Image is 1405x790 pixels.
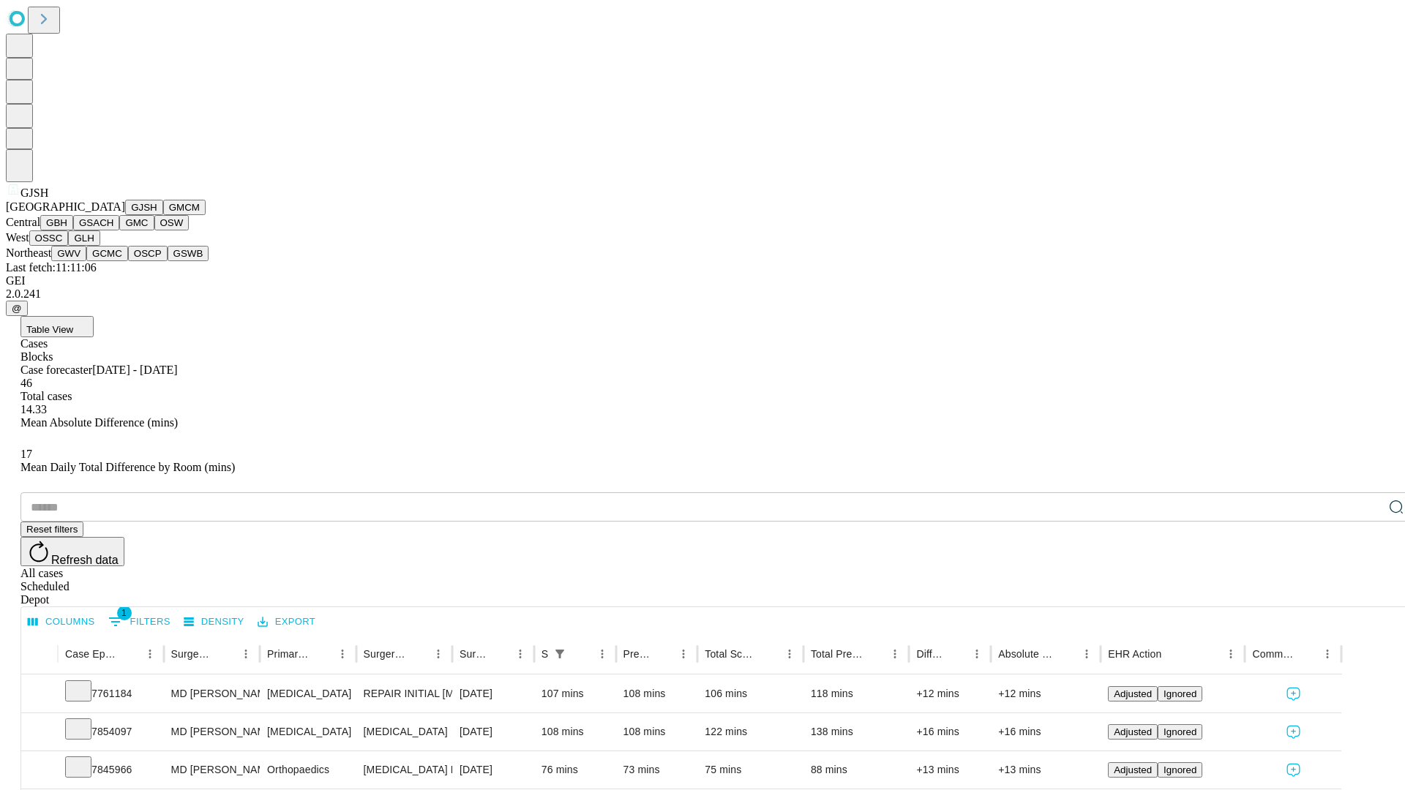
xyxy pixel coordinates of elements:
div: +16 mins [916,713,983,750]
button: Menu [885,644,905,664]
button: Menu [779,644,800,664]
div: +13 mins [998,751,1093,789]
span: Adjusted [1114,688,1152,699]
span: Ignored [1164,726,1196,737]
button: Expand [29,682,50,707]
button: Menu [428,644,449,664]
button: OSW [154,215,190,230]
button: Export [254,611,319,633]
div: MD [PERSON_NAME] [171,713,252,750]
button: Adjusted [1108,762,1158,778]
button: Ignored [1158,724,1202,740]
button: Menu [967,644,987,664]
button: GMC [119,215,154,230]
button: GCMC [86,246,128,261]
span: West [6,231,29,244]
button: Density [180,611,248,633]
span: Total cases [20,390,72,402]
span: Mean Absolute Difference (mins) [20,416,178,429]
div: 107 mins [542,675,609,712]
span: Adjusted [1114,764,1152,775]
span: Ignored [1164,688,1196,699]
span: 46 [20,377,32,389]
div: 7845966 [65,751,157,789]
button: Refresh data [20,537,124,566]
div: 108 mins [542,713,609,750]
button: Sort [1163,644,1183,664]
div: Absolute Difference [998,648,1054,660]
div: +12 mins [916,675,983,712]
button: Adjusted [1108,724,1158,740]
span: Table View [26,324,73,335]
button: Menu [332,644,353,664]
div: 108 mins [623,713,691,750]
button: GLH [68,230,100,246]
div: Comments [1252,648,1295,660]
button: Reset filters [20,522,83,537]
button: Menu [592,644,612,664]
span: 17 [20,448,32,460]
button: Sort [653,644,673,664]
div: Surgery Name [364,648,406,660]
button: Table View [20,316,94,337]
button: GBH [40,215,73,230]
div: 75 mins [705,751,796,789]
button: Menu [1317,644,1338,664]
button: Sort [490,644,510,664]
span: Refresh data [51,554,119,566]
button: Menu [140,644,160,664]
span: Northeast [6,247,51,259]
button: Menu [1221,644,1241,664]
button: Sort [119,644,140,664]
div: Orthopaedics [267,751,348,789]
div: 7761184 [65,675,157,712]
button: Show filters [105,610,174,633]
button: Sort [946,644,967,664]
button: Sort [864,644,885,664]
div: Case Epic Id [65,648,118,660]
button: Menu [236,644,256,664]
div: REPAIR INITIAL [MEDICAL_DATA] REDUCIBLE AGE [DEMOGRAPHIC_DATA] OR MORE [364,675,445,712]
div: 108 mins [623,675,691,712]
button: Sort [215,644,236,664]
div: Total Scheduled Duration [705,648,757,660]
div: 122 mins [705,713,796,750]
button: GJSH [125,200,163,215]
button: Ignored [1158,686,1202,701]
button: OSCP [128,246,168,261]
div: Primary Service [267,648,310,660]
div: 7854097 [65,713,157,750]
div: MD [PERSON_NAME] [PERSON_NAME] [171,751,252,789]
button: Expand [29,720,50,745]
button: GWV [51,246,86,261]
button: Menu [1076,644,1097,664]
div: [MEDICAL_DATA] [364,713,445,750]
div: 118 mins [811,675,902,712]
button: Show filters [550,644,570,664]
button: Menu [673,644,694,664]
div: Scheduled In Room Duration [542,648,548,660]
button: Adjusted [1108,686,1158,701]
div: [MEDICAL_DATA] [267,675,348,712]
button: Sort [1297,644,1317,664]
button: Sort [759,644,779,664]
button: GSWB [168,246,209,261]
button: @ [6,301,28,316]
div: [MEDICAL_DATA] [267,713,348,750]
button: Menu [510,644,531,664]
div: 73 mins [623,751,691,789]
span: Adjusted [1114,726,1152,737]
div: 76 mins [542,751,609,789]
span: Case forecaster [20,364,92,376]
button: Sort [312,644,332,664]
div: [DATE] [460,751,527,789]
div: EHR Action [1108,648,1161,660]
span: GJSH [20,187,48,199]
span: Reset filters [26,524,78,535]
span: Mean Daily Total Difference by Room (mins) [20,461,235,473]
div: +16 mins [998,713,1093,750]
div: [DATE] [460,675,527,712]
button: GMCM [163,200,206,215]
button: Sort [408,644,428,664]
div: Surgeon Name [171,648,214,660]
